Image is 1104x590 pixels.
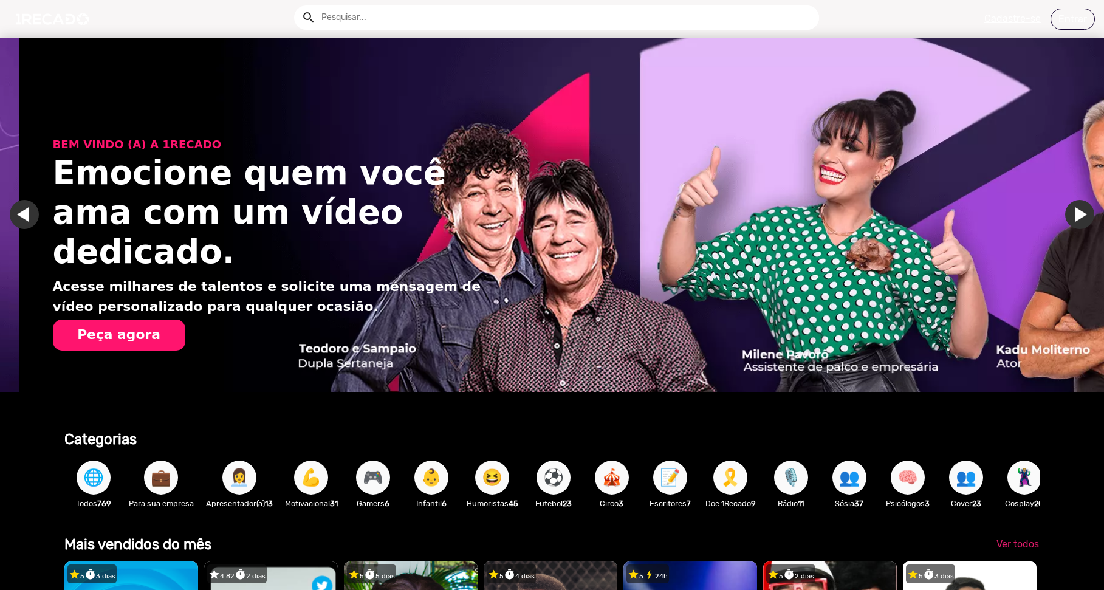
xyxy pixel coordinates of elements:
button: Peça agora [53,320,185,351]
p: Sósia [826,498,873,509]
button: 🦹🏼‍♀️ [1007,461,1041,495]
b: 23 [563,499,572,508]
h1: Emocione quem você ama com um vídeo dedicado. [53,153,495,272]
span: 🎗️ [720,461,741,495]
p: Gamers [350,498,396,509]
span: 💪 [301,461,321,495]
button: ⚽ [537,461,571,495]
p: Acesse milhares de talentos e solicite uma mensagem de vídeo personalizado para qualquer ocasião. [53,277,495,317]
span: 🧠 [897,461,918,495]
button: 🎙️ [774,461,808,495]
button: 👶 [414,461,448,495]
button: 🎮 [356,461,390,495]
input: Pesquisar... [312,5,819,30]
span: 👥 [956,461,976,495]
p: Doe 1Recado [705,498,756,509]
p: Humoristas [467,498,518,509]
span: 👥 [839,461,860,495]
p: Motivacional [285,498,338,509]
b: 9 [751,499,756,508]
b: 6 [442,499,447,508]
button: 🎗️ [713,461,747,495]
span: 🎙️ [781,461,801,495]
b: 20 [1034,499,1043,508]
span: 🎮 [363,461,383,495]
p: Para sua empresa [129,498,194,509]
b: 13 [265,499,273,508]
a: Ir para o slide anterior [29,200,58,229]
button: 😆 [475,461,509,495]
p: BEM VINDO (A) A 1RECADO [53,136,495,153]
span: Ver todos [996,538,1039,550]
span: 🌐 [83,461,104,495]
p: Cover [943,498,989,509]
p: Circo [589,498,635,509]
button: 📝 [653,461,687,495]
b: Categorias [64,431,137,448]
p: Todos [70,498,117,509]
span: ⚽ [543,461,564,495]
button: 🧠 [891,461,925,495]
u: Cadastre-se [984,13,1041,24]
p: Cosplay [1001,498,1047,509]
span: 📝 [660,461,681,495]
button: 🎪 [595,461,629,495]
p: Apresentador(a) [206,498,273,509]
button: 👥 [949,461,983,495]
button: 👥 [832,461,866,495]
b: 3 [925,499,930,508]
span: 🦹🏼‍♀️ [1014,461,1035,495]
p: Rádio [768,498,814,509]
button: Example home icon [297,6,318,27]
span: 👶 [421,461,442,495]
button: 👩‍💼 [222,461,256,495]
a: Entrar [1051,9,1095,30]
b: 7 [687,499,691,508]
mat-icon: Example home icon [301,10,316,25]
span: 🎪 [602,461,622,495]
b: 23 [972,499,981,508]
span: 💼 [151,461,171,495]
b: 6 [385,499,389,508]
b: 769 [97,499,111,508]
p: Futebol [530,498,577,509]
p: Escritores [647,498,693,509]
button: 💪 [294,461,328,495]
button: 💼 [144,461,178,495]
p: Infantil [408,498,454,509]
b: 37 [854,499,863,508]
p: Psicólogos [885,498,931,509]
b: 31 [330,499,338,508]
b: 3 [619,499,623,508]
span: 😆 [482,461,502,495]
b: Mais vendidos do mês [64,536,211,553]
b: 11 [798,499,804,508]
button: 🌐 [77,461,111,495]
span: 👩‍💼 [229,461,250,495]
b: 45 [509,499,518,508]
